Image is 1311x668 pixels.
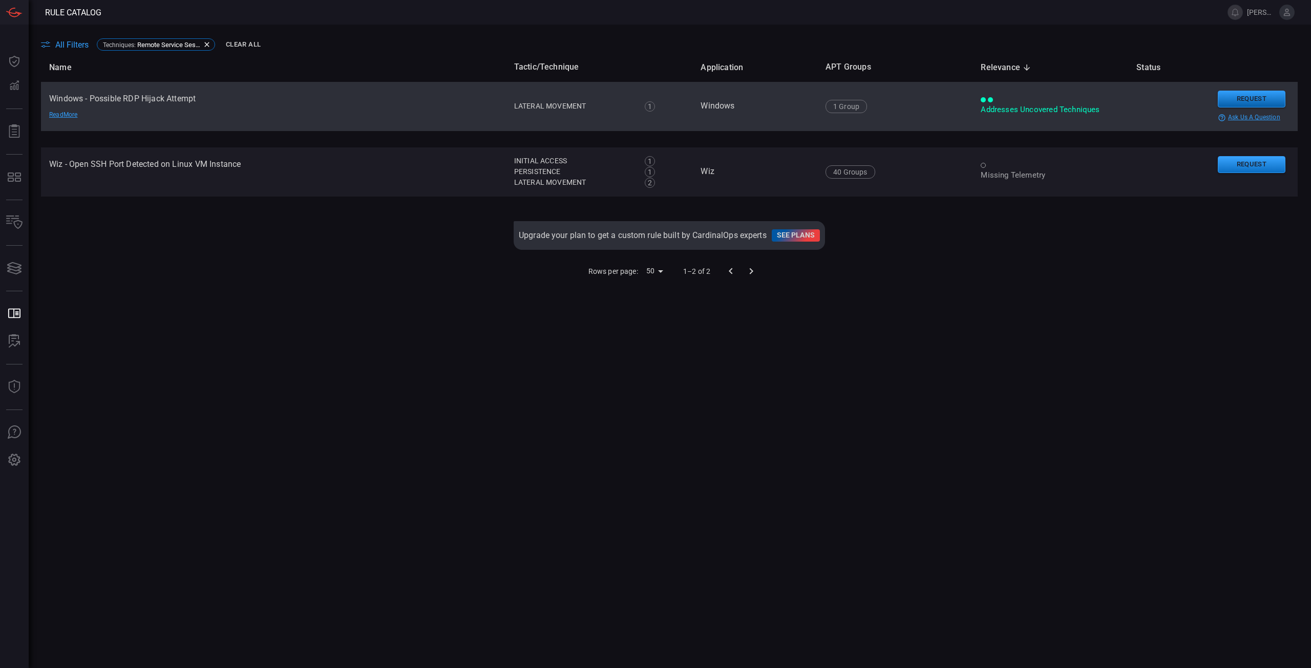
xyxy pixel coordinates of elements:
div: Initial Access [514,156,633,166]
div: Missing Telemetry [981,170,1120,181]
span: Upgrade your plan to get a custom rule built by CardinalOps experts [519,230,767,241]
div: 1 [645,101,655,112]
div: ask us a question [1218,114,1289,122]
div: 1 [645,156,655,166]
p: Rows per page: [588,266,638,276]
td: Windows [692,82,817,131]
button: Request [1218,91,1285,107]
div: Persistence [514,166,633,177]
button: Ask Us A Question [2,420,27,445]
span: Application [701,61,756,74]
button: Rule Catalog [2,301,27,326]
div: 40 Groups [826,165,875,179]
td: Wiz - Open SSH Port Detected on Linux VM Instance [41,147,506,197]
div: 50 [642,264,667,278]
button: All Filters [41,40,89,50]
td: Windows - Possible RDP Hijack Attempt [41,82,506,131]
button: Threat Intelligence [2,375,27,399]
div: Techniques:Remote Service Session Hijacking [97,38,215,51]
span: Relevance [981,61,1033,74]
div: Addresses Uncovered Techniques [981,104,1120,115]
button: MITRE - Detection Posture [2,165,27,189]
p: 1–2 of 2 [683,266,710,276]
span: Status [1136,61,1174,74]
div: 1 [645,167,655,177]
span: Remote Service Session Hijacking [137,41,201,49]
th: APT Groups [817,53,972,82]
span: Techniques : [103,41,136,49]
th: Tactic/Technique [506,53,693,82]
div: 2 [645,178,655,188]
button: Inventory [2,210,27,235]
div: Lateral Movement [514,177,633,188]
button: Clear All [223,37,263,53]
span: [PERSON_NAME].[PERSON_NAME] [1247,8,1275,16]
a: See plans [772,229,820,242]
button: Preferences [2,448,27,472]
button: Detections [2,74,27,98]
span: Name [49,61,85,74]
button: Dashboard [2,49,27,74]
button: Cards [2,256,27,281]
td: Wiz [692,147,817,197]
button: Reports [2,119,27,144]
button: Request [1218,156,1285,173]
div: Lateral Movement [514,101,633,112]
div: 1 Group [826,100,867,113]
button: ALERT ANALYSIS [2,329,27,354]
div: Read More [49,111,121,119]
span: Rule Catalog [45,8,101,17]
span: All Filters [55,40,89,50]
